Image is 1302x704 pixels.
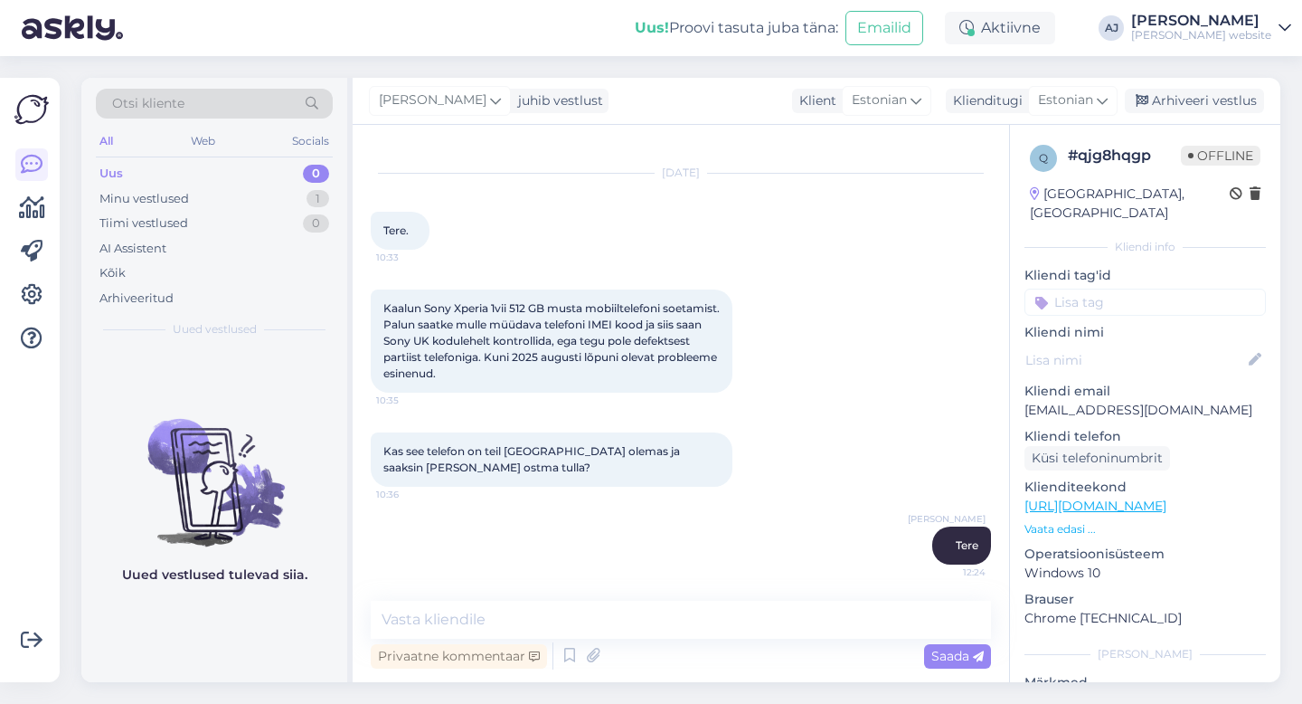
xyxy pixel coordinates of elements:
span: Estonian [1038,90,1093,110]
span: 10:36 [376,488,444,501]
span: Saada [931,648,984,664]
div: All [96,129,117,153]
p: Klienditeekond [1024,478,1266,497]
div: AJ [1099,15,1124,41]
span: Kas see telefon on teil [GEOGRAPHIC_DATA] olemas ja saaksin [PERSON_NAME] ostma tulla? [383,444,683,474]
span: 10:33 [376,251,444,264]
div: Kliendi info [1024,239,1266,255]
div: [PERSON_NAME] [1131,14,1271,28]
p: Kliendi email [1024,382,1266,401]
div: [DATE] [371,165,991,181]
div: [GEOGRAPHIC_DATA], [GEOGRAPHIC_DATA] [1030,185,1230,223]
p: [EMAIL_ADDRESS][DOMAIN_NAME] [1024,401,1266,420]
p: Uued vestlused tulevad siia. [122,566,307,585]
div: juhib vestlust [511,91,603,110]
div: [PERSON_NAME] [1024,646,1266,662]
p: Chrome [TECHNICAL_ID] [1024,609,1266,628]
div: Uus [99,165,123,183]
p: Kliendi tag'id [1024,266,1266,285]
div: Klienditugi [946,91,1023,110]
span: 12:24 [918,566,986,579]
b: Uus! [635,19,669,36]
span: 10:35 [376,394,444,407]
p: Brauser [1024,590,1266,609]
div: AI Assistent [99,240,166,258]
span: Estonian [852,90,907,110]
div: Privaatne kommentaar [371,644,547,669]
div: Arhiveeritud [99,290,174,308]
span: Kaalun Sony Xperia 1vii 512 GB musta mobiiltelefoni soetamist. Palun saatke mulle müüdava telefon... [383,301,722,380]
button: Emailid [845,11,923,45]
span: Uued vestlused [173,321,257,338]
p: Windows 10 [1024,564,1266,583]
p: Kliendi telefon [1024,427,1266,446]
div: # qjg8hqgp [1068,145,1181,166]
div: Arhiveeri vestlus [1125,89,1264,113]
div: 0 [303,165,329,183]
a: [PERSON_NAME][PERSON_NAME] website [1131,14,1291,43]
div: Kõik [99,264,126,282]
span: Tere. [383,224,409,237]
input: Lisa tag [1024,289,1266,316]
img: No chats [81,386,347,549]
p: Kliendi nimi [1024,323,1266,342]
span: Offline [1181,146,1260,166]
div: 0 [303,214,329,233]
div: 1 [307,190,329,208]
div: Socials [288,129,333,153]
span: Tere [956,538,978,552]
img: Askly Logo [14,92,49,127]
div: Aktiivne [945,12,1055,44]
div: Web [187,129,219,153]
div: Küsi telefoninumbrit [1024,446,1170,471]
div: Tiimi vestlused [99,214,188,233]
p: Operatsioonisüsteem [1024,545,1266,564]
span: [PERSON_NAME] [908,512,986,526]
div: Minu vestlused [99,190,189,208]
p: Märkmed [1024,673,1266,692]
div: Proovi tasuta juba täna: [635,17,838,39]
input: Lisa nimi [1025,350,1245,370]
a: [URL][DOMAIN_NAME] [1024,498,1166,514]
div: Klient [792,91,836,110]
div: [PERSON_NAME] website [1131,28,1271,43]
span: q [1039,151,1048,165]
span: Otsi kliente [112,94,184,113]
span: [PERSON_NAME] [379,90,486,110]
p: Vaata edasi ... [1024,521,1266,538]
